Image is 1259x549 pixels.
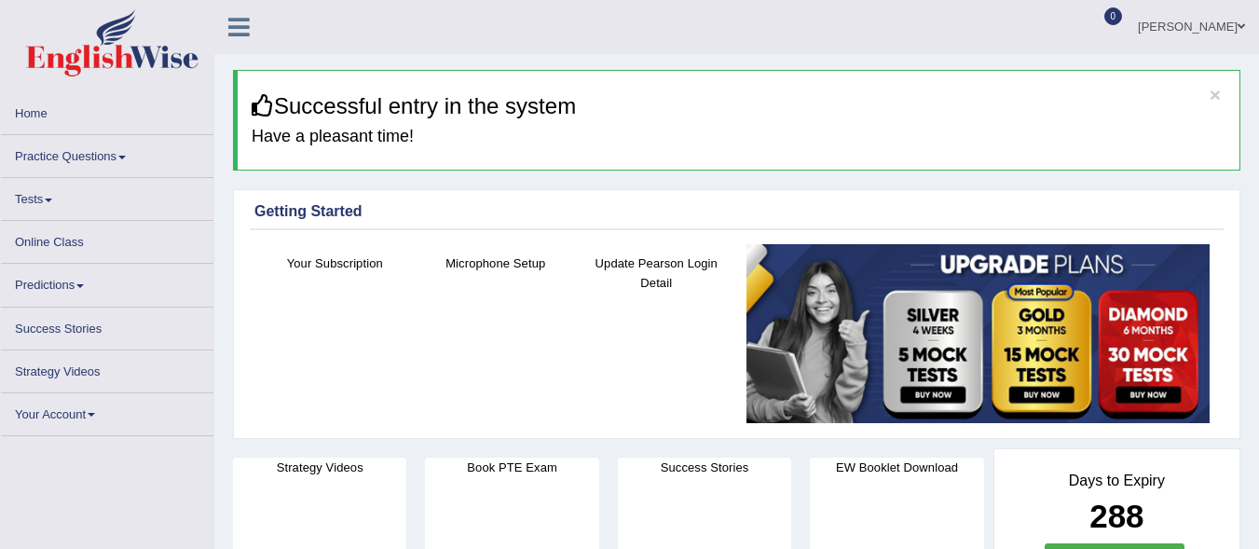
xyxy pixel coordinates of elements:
[254,200,1219,223] div: Getting Started
[1,350,213,387] a: Strategy Videos
[1,92,213,129] a: Home
[1,221,213,257] a: Online Class
[233,458,406,477] h4: Strategy Videos
[810,458,983,477] h4: EW Booklet Download
[264,254,406,273] h4: Your Subscription
[1,135,213,172] a: Practice Questions
[1,393,213,430] a: Your Account
[1210,85,1221,104] button: ×
[1089,498,1143,534] b: 288
[425,254,568,273] h4: Microphone Setup
[1,178,213,214] a: Tests
[746,244,1211,424] img: small5.jpg
[425,458,598,477] h4: Book PTE Exam
[618,458,791,477] h4: Success Stories
[1,264,213,300] a: Predictions
[1015,473,1219,489] h4: Days to Expiry
[252,128,1225,146] h4: Have a pleasant time!
[1,308,213,344] a: Success Stories
[585,254,728,293] h4: Update Pearson Login Detail
[1104,7,1123,25] span: 0
[252,94,1225,118] h3: Successful entry in the system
